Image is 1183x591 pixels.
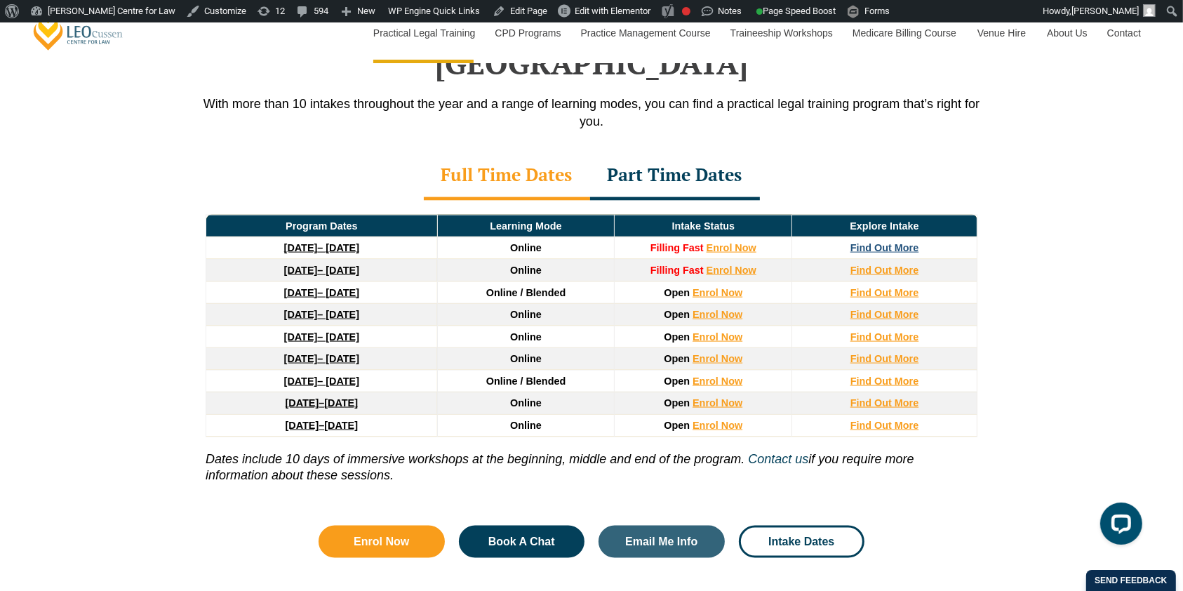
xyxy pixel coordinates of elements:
td: Learning Mode [437,215,615,237]
a: Book A Chat [459,526,585,558]
td: Explore Intake [792,215,977,237]
p: if you require more information about these sessions. [206,437,977,484]
a: Find Out More [850,397,919,409]
a: Enrol Now [693,353,742,364]
span: Online [510,331,542,343]
a: Venue Hire [967,3,1036,63]
a: Enrol Now [707,265,756,276]
span: Open [664,309,690,320]
p: With more than 10 intakes throughout the year and a range of learning modes, you can find a pract... [192,95,991,131]
a: Enrol Now [693,397,742,409]
span: Online [510,397,542,409]
a: Contact [1097,3,1151,63]
a: Find Out More [850,376,919,387]
a: [DATE]–[DATE] [286,420,358,431]
span: Email Me Info [625,536,697,547]
a: [DATE]– [DATE] [284,242,359,253]
a: Enrol Now [693,287,742,298]
a: Medicare Billing Course [842,3,967,63]
a: [DATE]– [DATE] [284,309,359,320]
strong: [DATE] [284,265,318,276]
span: Intake Dates [768,536,834,547]
span: Online [510,309,542,320]
a: Enrol Now [693,420,742,431]
a: Enrol Now [693,309,742,320]
a: [DATE]– [DATE] [284,376,359,387]
a: Practice Management Course [570,3,720,63]
span: Online [510,242,542,253]
span: Edit with Elementor [575,6,650,16]
strong: [DATE] [284,353,318,364]
span: Online / Blended [486,287,566,298]
strong: [DATE] [286,420,319,431]
h2: [PERSON_NAME] PLT Program Dates in [GEOGRAPHIC_DATA] [192,11,991,81]
strong: [DATE] [286,397,319,409]
a: Enrol Now [693,376,742,387]
a: [DATE]– [DATE] [284,287,359,298]
span: [DATE] [324,397,358,409]
a: About Us [1036,3,1097,63]
span: Online [510,353,542,364]
span: Open [664,331,690,343]
span: Open [664,287,690,298]
a: Find Out More [850,309,919,320]
a: Traineeship Workshops [720,3,842,63]
a: CPD Programs [484,3,570,63]
strong: Filling Fast [650,265,704,276]
a: Practical Legal Training [363,3,485,63]
a: Find Out More [850,331,919,343]
td: Intake Status [615,215,792,237]
span: Online [510,420,542,431]
a: Enrol Now [707,242,756,253]
strong: [DATE] [284,242,318,253]
strong: [DATE] [284,309,318,320]
span: [PERSON_NAME] [1071,6,1139,16]
a: Contact us [748,452,808,466]
i: Dates include 10 days of immersive workshops at the beginning, middle and end of the program. [206,452,744,466]
span: Open [664,420,690,431]
strong: [DATE] [284,287,318,298]
a: Enrol Now [319,526,445,558]
a: [DATE]– [DATE] [284,265,359,276]
strong: Filling Fast [650,242,704,253]
a: [PERSON_NAME] Centre for Law [32,11,125,51]
a: Enrol Now [693,331,742,343]
a: Find Out More [850,353,919,364]
div: Focus keyphrase not set [682,7,690,15]
a: Find Out More [850,242,919,253]
strong: [DATE] [284,376,318,387]
a: Find Out More [850,420,919,431]
span: Online / Blended [486,376,566,387]
a: Email Me Info [599,526,725,558]
a: Find Out More [850,265,919,276]
span: Open [664,353,690,364]
div: Part Time Dates [590,152,760,201]
div: Full Time Dates [424,152,590,201]
a: Find Out More [850,287,919,298]
a: Intake Dates [739,526,865,558]
td: Program Dates [206,215,438,237]
strong: [DATE] [284,331,318,343]
a: [DATE]– [DATE] [284,331,359,343]
span: Online [510,265,542,276]
span: [DATE] [324,420,358,431]
span: Book A Chat [488,536,555,547]
span: Open [664,376,690,387]
a: [DATE]–[DATE] [286,397,358,409]
a: [DATE]– [DATE] [284,353,359,364]
iframe: LiveChat chat widget [1089,497,1148,556]
span: Enrol Now [354,536,409,547]
span: Open [664,397,690,409]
